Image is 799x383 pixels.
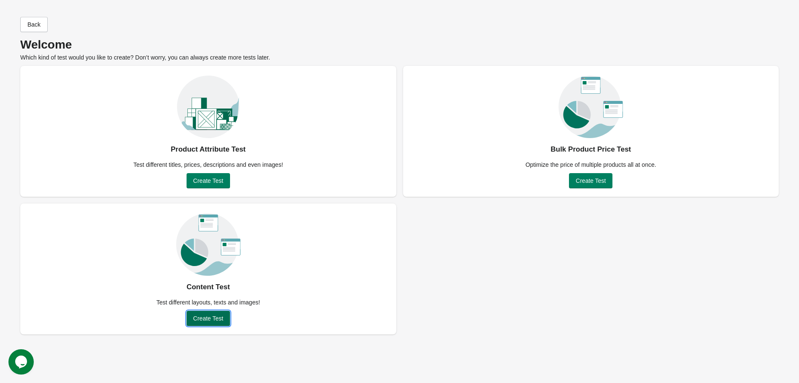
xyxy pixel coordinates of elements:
[193,315,223,322] span: Create Test
[27,21,41,28] span: Back
[187,311,230,326] button: Create Test
[20,41,779,49] p: Welcome
[520,160,661,169] div: Optimize the price of multiple products all at once.
[128,160,288,169] div: Test different titles, prices, descriptions and even images!
[576,177,606,184] span: Create Test
[151,298,265,307] div: Test different layouts, texts and images!
[193,177,223,184] span: Create Test
[187,173,230,188] button: Create Test
[550,143,631,156] div: Bulk Product Price Test
[20,17,48,32] button: Back
[8,349,35,375] iframe: chat widget
[569,173,612,188] button: Create Test
[171,143,246,156] div: Product Attribute Test
[20,41,779,62] div: Which kind of test would you like to create? Don’t worry, you can always create more tests later.
[187,280,230,294] div: Content Test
